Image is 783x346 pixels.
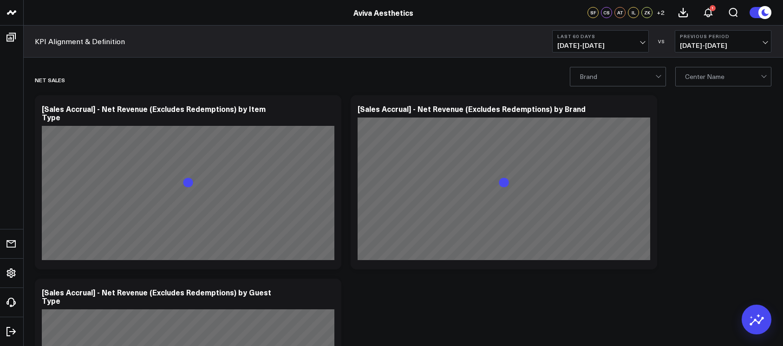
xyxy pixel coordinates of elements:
[35,36,125,46] a: KPI Alignment & Definition
[641,7,652,18] div: ZK
[587,7,599,18] div: SF
[42,104,266,122] div: [Sales Accrual] - Net Revenue (Excludes Redemptions) by Item Type
[614,7,626,18] div: AT
[557,42,644,49] span: [DATE] - [DATE]
[680,42,766,49] span: [DATE] - [DATE]
[628,7,639,18] div: IL
[680,33,766,39] b: Previous Period
[653,39,670,44] div: VS
[42,287,271,306] div: [Sales Accrual] - Net Revenue (Excludes Redemptions) by Guest Type
[655,7,666,18] button: +2
[710,5,716,11] div: 1
[3,323,20,340] a: Log Out
[552,30,649,52] button: Last 60 Days[DATE]-[DATE]
[358,104,586,114] div: [Sales Accrual] - Net Revenue (Excludes Redemptions) by Brand
[675,30,771,52] button: Previous Period[DATE]-[DATE]
[557,33,644,39] b: Last 60 Days
[657,9,665,16] span: + 2
[601,7,612,18] div: CS
[35,69,65,91] div: Net Sales
[353,7,413,18] a: Aviva Aesthetics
